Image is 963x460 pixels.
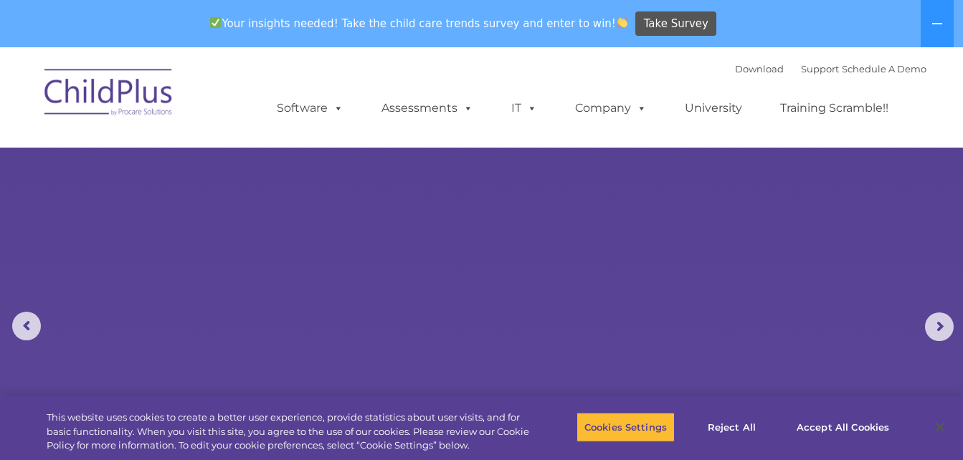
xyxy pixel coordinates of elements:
[735,63,784,75] a: Download
[561,94,661,123] a: Company
[687,412,777,442] button: Reject All
[735,63,926,75] font: |
[47,411,530,453] div: This website uses cookies to create a better user experience, provide statistics about user visit...
[801,63,839,75] a: Support
[262,94,358,123] a: Software
[210,17,221,28] img: ✅
[37,59,181,130] img: ChildPlus by Procare Solutions
[367,94,488,123] a: Assessments
[644,11,708,37] span: Take Survey
[924,411,956,443] button: Close
[789,412,897,442] button: Accept All Cookies
[670,94,756,123] a: University
[635,11,716,37] a: Take Survey
[497,94,551,123] a: IT
[766,94,903,123] a: Training Scramble!!
[577,412,675,442] button: Cookies Settings
[842,63,926,75] a: Schedule A Demo
[204,9,634,37] span: Your insights needed! Take the child care trends survey and enter to win!
[617,17,627,28] img: 👏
